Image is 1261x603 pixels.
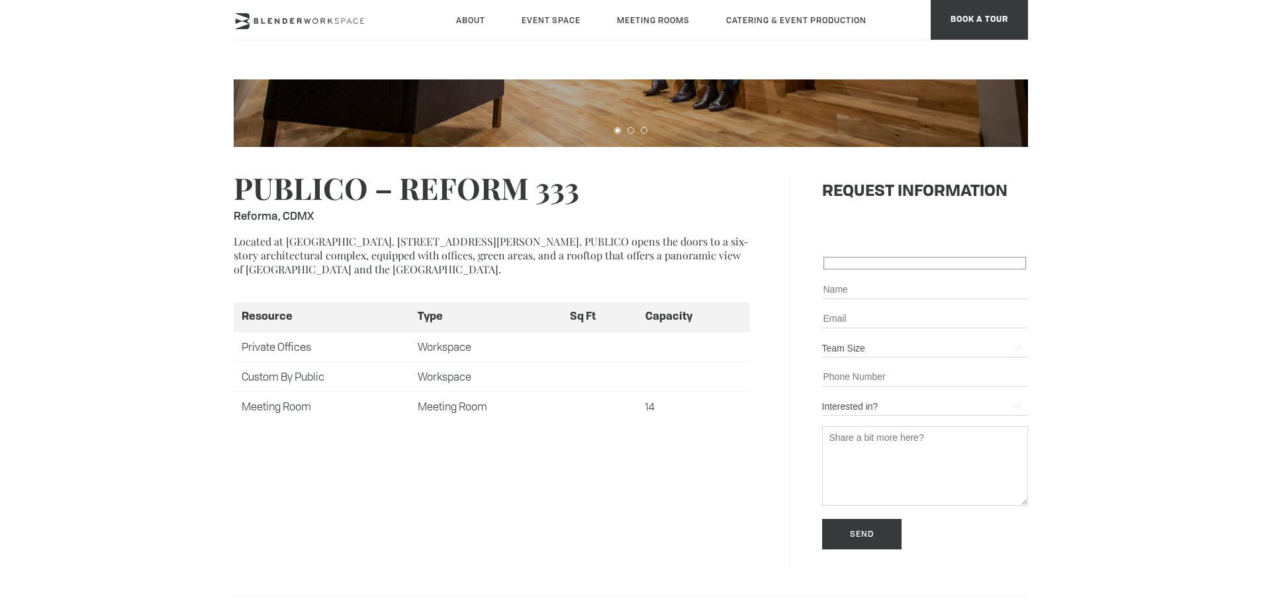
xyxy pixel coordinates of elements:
input: Phone Number [822,368,1028,387]
td: 14 [637,391,749,420]
td: Workspace [409,361,561,391]
input: Send [822,519,902,549]
input: Name [822,281,1028,299]
th: Capacity [637,302,749,332]
th: Sq Ft [561,302,637,332]
td: Custom By Public [234,361,410,391]
td: Meeting Room [409,391,561,420]
form: Contact form [822,257,1028,568]
td: Workspace [409,332,561,361]
th: Resource [234,302,410,332]
input: Email [822,310,1028,328]
p: Located at [GEOGRAPHIC_DATA]. [STREET_ADDRESS][PERSON_NAME]. PUBLICO opens the doors to a six-sto... [234,234,750,276]
th: Type [409,302,561,332]
h1: PUBLICO – REFORM 333 [234,167,579,223]
td: Private Offices [234,332,410,361]
span: Reforma, CDMX [234,209,579,223]
td: Meeting Room [234,391,410,420]
h2: Request Information [822,183,1028,202]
